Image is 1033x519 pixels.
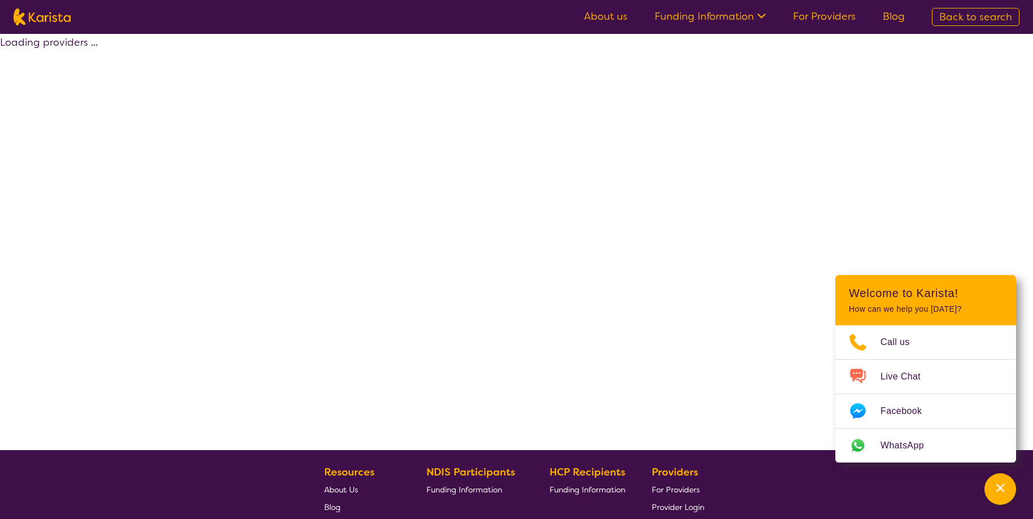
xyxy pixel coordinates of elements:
span: Facebook [881,403,935,420]
a: Web link opens in a new tab. [835,429,1016,463]
a: About us [584,10,627,23]
b: NDIS Participants [426,465,515,479]
span: Blog [324,502,341,512]
a: Blog [883,10,905,23]
span: Provider Login [652,502,704,512]
a: Blog [324,498,400,516]
b: HCP Recipients [550,465,625,479]
span: About Us [324,485,358,495]
span: For Providers [652,485,700,495]
a: Funding Information [426,481,524,498]
span: Funding Information [550,485,625,495]
span: Live Chat [881,368,934,385]
a: Back to search [932,8,1019,26]
b: Providers [652,465,698,479]
span: Back to search [939,10,1012,24]
button: Channel Menu [984,473,1016,505]
a: For Providers [793,10,856,23]
span: Funding Information [426,485,502,495]
img: Karista logo [14,8,71,25]
ul: Choose channel [835,325,1016,463]
h2: Welcome to Karista! [849,286,1003,300]
a: Provider Login [652,498,704,516]
span: Call us [881,334,923,351]
p: How can we help you [DATE]? [849,304,1003,314]
a: For Providers [652,481,704,498]
a: Funding Information [550,481,625,498]
a: Funding Information [655,10,766,23]
a: About Us [324,481,400,498]
div: Channel Menu [835,275,1016,463]
b: Resources [324,465,374,479]
span: WhatsApp [881,437,938,454]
